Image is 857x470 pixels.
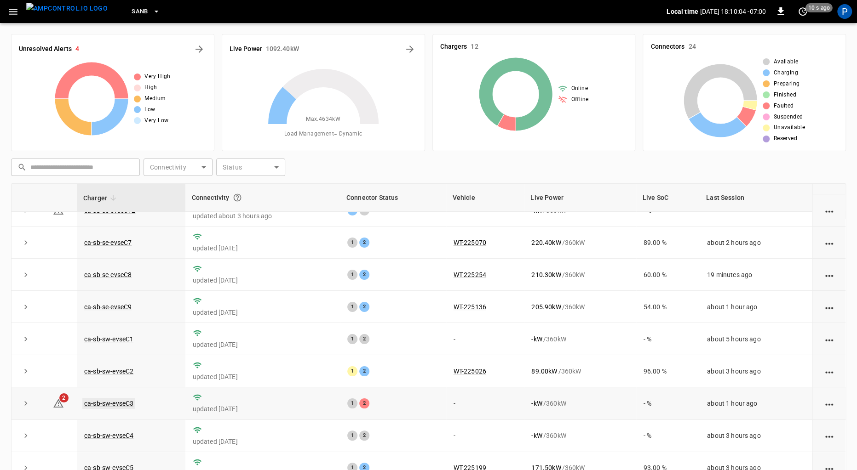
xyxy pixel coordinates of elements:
td: about 2 hours ago [700,227,812,259]
td: 60.00 % [636,259,700,291]
td: 54.00 % [636,291,700,323]
p: [DATE] 18:10:04 -07:00 [700,7,766,16]
th: Live Power [524,184,636,212]
p: Local time [667,7,698,16]
p: updated about 3 hours ago [193,211,333,221]
p: 205.90 kW [531,302,561,311]
a: WT-225070 [454,239,486,246]
td: 89.00 % [636,227,700,259]
h6: 24 [688,42,696,52]
div: action cell options [823,238,835,247]
th: Live SoC [636,184,700,212]
p: 89.00 kW [531,367,557,376]
td: about 3 hours ago [700,420,812,452]
a: WT-225136 [454,303,486,311]
div: 2 [359,398,369,408]
button: expand row [19,332,33,346]
button: All Alerts [192,42,207,57]
div: profile-icon [837,4,852,19]
div: / 360 kW [531,399,628,408]
td: - % [636,387,700,419]
div: / 360 kW [531,270,628,279]
div: 2 [359,238,369,248]
button: expand row [19,268,33,282]
td: about 5 hours ago [700,323,812,355]
td: 19 minutes ago [700,259,812,291]
td: about 1 hour ago [700,291,812,323]
button: Connection between the charger and our software. [229,189,246,206]
a: ca-sb-se-evseC12 [84,207,135,214]
span: Offline [571,95,588,104]
a: ca-sb-se-evseC9 [84,303,132,311]
th: Vehicle [446,184,524,212]
span: Unavailable [773,123,805,132]
div: 1 [347,238,357,248]
p: updated [DATE] [193,372,333,381]
div: action cell options [823,302,835,311]
a: ca-sb-sw-evseC3 [82,398,135,409]
td: about 3 hours ago [700,355,812,387]
td: - [446,387,524,419]
h6: Connectors [650,42,684,52]
p: updated [DATE] [193,404,333,413]
button: SanB [128,3,164,21]
div: 1 [347,430,357,441]
button: expand row [19,364,33,378]
a: ca-sb-sw-evseC1 [84,335,133,343]
div: / 360 kW [531,367,628,376]
div: action cell options [823,270,835,279]
td: - [446,323,524,355]
a: ca-sb-sw-evseC2 [84,368,133,375]
span: Load Management = Dynamic [284,130,362,139]
div: 2 [359,302,369,312]
div: 2 [359,334,369,344]
div: 1 [347,270,357,280]
p: updated [DATE] [193,308,333,317]
div: 1 [347,302,357,312]
span: Very High [144,72,171,81]
a: ca-sb-se-evseC8 [84,271,132,278]
div: 1 [347,366,357,376]
div: / 360 kW [531,302,628,311]
div: 1 [347,398,357,408]
div: action cell options [823,334,835,344]
h6: 4 [75,44,79,54]
div: action cell options [823,431,835,440]
h6: 1092.40 kW [266,44,299,54]
td: - [446,420,524,452]
span: Charger [83,193,119,204]
span: Charging [773,68,798,78]
h6: Chargers [440,42,467,52]
button: expand row [19,396,33,410]
span: Finished [773,91,796,100]
p: updated [DATE] [193,243,333,253]
span: Medium [144,94,166,103]
span: Preparing [773,79,799,89]
td: - % [636,323,700,355]
img: ampcontrol.io logo [26,3,108,14]
div: action cell options [823,206,835,215]
p: 220.40 kW [531,238,561,247]
div: 1 [347,334,357,344]
p: updated [DATE] [193,276,333,285]
a: 2 [53,399,64,407]
td: - % [636,420,700,452]
td: about 1 hour ago [700,387,812,419]
div: 2 [359,430,369,441]
p: - kW [531,399,542,408]
h6: 12 [471,42,478,52]
p: updated [DATE] [193,437,333,446]
div: / 360 kW [531,238,628,247]
h6: Unresolved Alerts [19,44,72,54]
th: Connector Status [340,184,446,212]
p: - kW [531,431,542,440]
button: expand row [19,236,33,249]
span: Suspended [773,113,803,122]
span: Online [571,84,587,93]
a: ca-sb-se-evseC7 [84,239,132,246]
div: 2 [359,270,369,280]
span: Max. 4634 kW [306,115,340,124]
div: action cell options [823,367,835,376]
span: Faulted [773,102,794,111]
p: updated [DATE] [193,340,333,349]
